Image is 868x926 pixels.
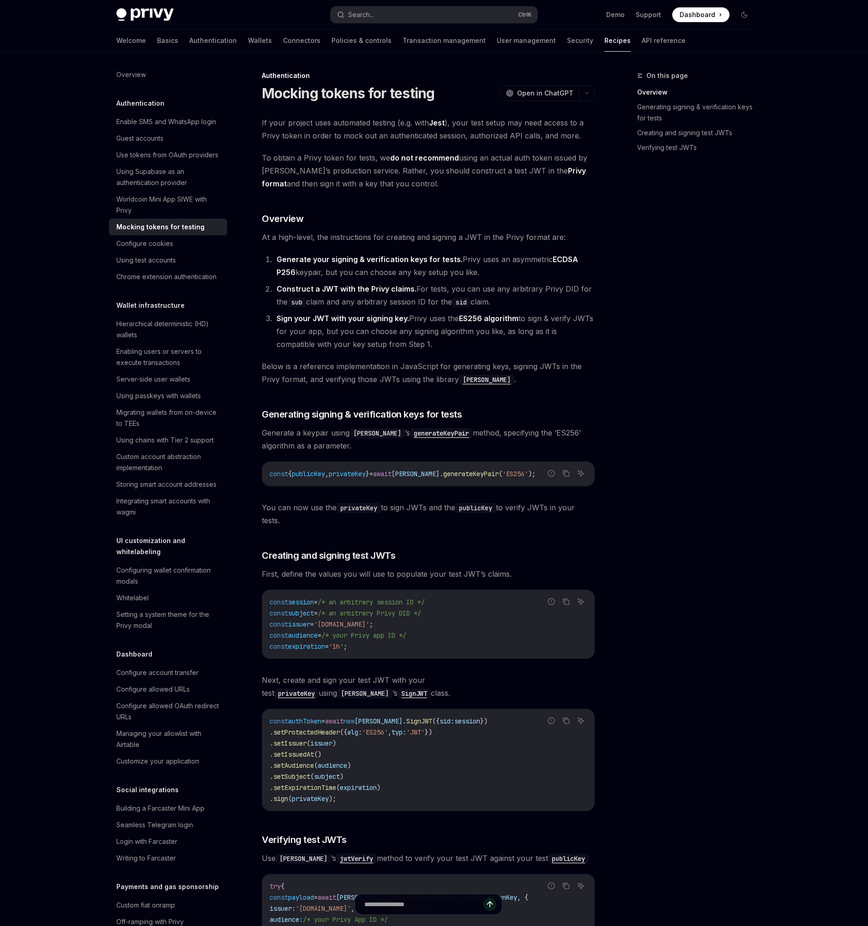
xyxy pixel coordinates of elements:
span: }) [425,728,432,736]
a: Writing to Farcaster [109,850,227,866]
span: . [270,728,273,736]
a: Whitelabel [109,590,227,606]
a: generateKeyPair [410,428,473,437]
a: Custom account abstraction implementation [109,448,227,476]
a: Customize your application [109,753,227,770]
span: Next, create and sign your test JWT with your test using ’s class. [262,674,595,699]
span: Generate a keypair using ’s method, specifying the ‘ES256’ algorithm as a parameter. [262,426,595,452]
h5: Payments and gas sponsorship [116,881,219,892]
div: Chrome extension authentication [116,271,217,282]
a: jwtVerify [336,854,377,863]
li: For tests, you can use any arbitrary Privy DID for the claim and any arbitrary session ID for the... [274,282,595,308]
span: To obtain a Privy token for tests, we using an actual auth token issued by [PERSON_NAME]’s produc... [262,151,595,190]
a: Chrome extension authentication [109,269,227,285]
h5: Wallet infrastructure [116,300,185,311]
span: audience [288,631,318,639]
a: ES256 algorithm [459,314,518,323]
div: Using chains with Tier 2 support [116,435,214,446]
strong: Generate your signing & verification keys for tests. [277,255,463,264]
span: const [270,717,288,725]
a: Using Supabase as an authentication provider [109,163,227,191]
div: Search... [348,9,374,20]
span: ( [499,470,502,478]
a: Demo [606,10,625,19]
span: /* your Privy app ID */ [321,631,406,639]
a: Login with Farcaster [109,833,227,850]
span: If your project uses automated testing (e.g. with ), your test setup may need access to a Privy t... [262,116,595,142]
div: Migrating wallets from on-device to TEEs [116,407,222,429]
button: Report incorrect code [545,596,557,608]
a: SignJWT [398,688,431,698]
code: [PERSON_NAME] [337,688,392,699]
button: Report incorrect code [545,467,557,479]
span: Overview [262,212,303,225]
div: Using passkeys with wallets [116,390,201,401]
span: Verifying test JWTs [262,833,347,846]
span: subject [314,772,340,781]
span: Use ’s method to verify your test JWT against your test [262,852,595,865]
a: Hierarchical deterministic (HD) wallets [109,316,227,343]
li: Privy uses the to sign & verify JWTs for your app, but you can choose any signing algorithm you l... [274,312,595,351]
a: Connectors [283,30,320,52]
div: Enable SMS and WhatsApp login [116,116,216,127]
button: Ask AI [575,596,587,608]
span: generateKeyPair [443,470,499,478]
a: Custom fiat onramp [109,897,227,914]
span: await [325,717,344,725]
div: Use tokens from OAuth providers [116,149,218,161]
span: ( [314,761,318,770]
span: 'ES256' [362,728,388,736]
a: Setting a system theme for the Privy modal [109,606,227,634]
h1: Mocking tokens for testing [262,85,435,102]
a: User management [497,30,556,52]
button: Report incorrect code [545,880,557,892]
a: Generating signing & verification keys for tests [637,100,759,125]
a: Use tokens from OAuth providers [109,147,227,163]
span: const [270,598,288,606]
a: Security [567,30,593,52]
div: Whitelabel [116,592,149,603]
span: ({ [432,717,440,725]
span: privateKey [329,470,366,478]
span: First, define the values you will use to populate your test JWT’s claims. [262,568,595,580]
div: Custom fiat onramp [116,900,175,911]
span: sign [273,795,288,803]
span: setIssuedAt [273,750,314,759]
span: session [288,598,314,606]
code: [PERSON_NAME] [459,375,514,385]
span: ) [332,739,336,747]
a: Mocking tokens for testing [109,219,227,235]
span: /* an arbitrary session ID */ [318,598,425,606]
span: setSubject [273,772,310,781]
span: = [310,620,314,628]
a: Building a Farcaster Mini App [109,800,227,817]
strong: Construct a JWT with the Privy claims. [277,284,416,293]
div: Hierarchical deterministic (HD) wallets [116,318,222,341]
span: session [454,717,480,725]
span: const [270,642,288,651]
span: ); [329,795,336,803]
a: Using chains with Tier 2 support [109,432,227,448]
a: publicKey [548,854,589,863]
span: = [325,642,329,651]
span: . [403,717,406,725]
span: const [270,470,288,478]
span: [PERSON_NAME] [355,717,403,725]
a: Enable SMS and WhatsApp login [109,114,227,130]
a: Server-side user wallets [109,371,227,388]
span: ; [369,620,373,628]
h5: Authentication [116,98,164,109]
div: Setting a system theme for the Privy modal [116,609,222,631]
div: Customize your application [116,756,199,767]
span: ); [528,470,536,478]
div: Storing smart account addresses [116,479,217,490]
span: setIssuer [273,739,307,747]
a: Storing smart account addresses [109,476,227,493]
button: Open in ChatGPT [500,85,579,101]
div: Mocking tokens for testing [116,221,205,233]
img: dark logo [116,8,174,21]
h5: UI customization and whitelabeling [116,535,227,557]
span: authToken [288,717,321,725]
a: Integrating smart accounts with wagmi [109,493,227,520]
span: ( [310,772,314,781]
